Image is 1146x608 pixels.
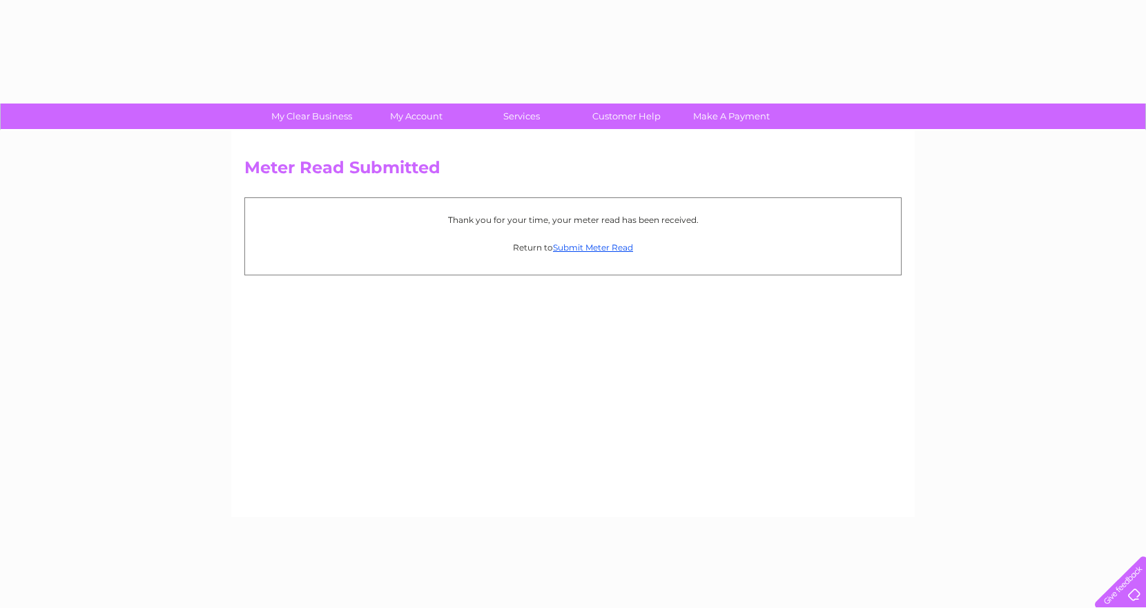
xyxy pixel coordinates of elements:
[252,241,894,254] p: Return to
[465,104,579,129] a: Services
[244,158,902,184] h2: Meter Read Submitted
[255,104,369,129] a: My Clear Business
[252,213,894,226] p: Thank you for your time, your meter read has been received.
[570,104,683,129] a: Customer Help
[553,242,633,253] a: Submit Meter Read
[674,104,788,129] a: Make A Payment
[360,104,474,129] a: My Account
